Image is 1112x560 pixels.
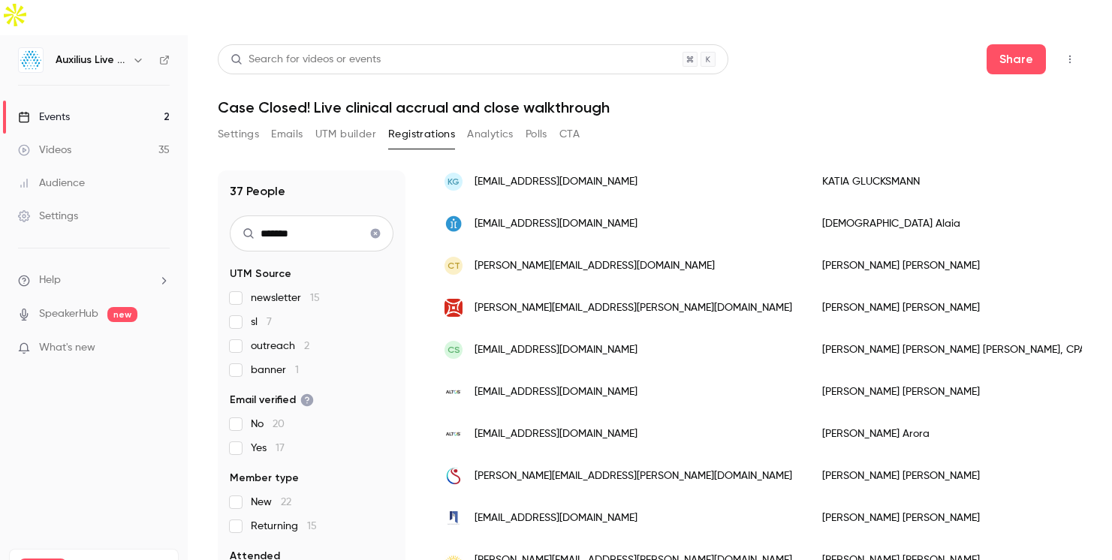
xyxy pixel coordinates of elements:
span: [EMAIL_ADDRESS][DOMAIN_NAME] [475,342,637,358]
span: 17 [276,443,285,453]
button: Settings [218,122,259,146]
div: [PERSON_NAME] [PERSON_NAME] [807,287,1103,329]
img: structuretx.com [444,467,463,485]
span: New [251,495,291,510]
button: CTA [559,122,580,146]
li: help-dropdown-opener [18,272,170,288]
button: Registrations [388,122,455,146]
div: KATIA GLUCKSMANN [807,161,1103,203]
img: beonemed.com [444,299,463,317]
div: Search for videos or events [231,52,381,68]
div: [PERSON_NAME] [PERSON_NAME] [807,455,1103,497]
div: [DEMOGRAPHIC_DATA] Alaia [807,203,1103,245]
div: [PERSON_NAME] [PERSON_NAME] [PERSON_NAME], CPA [807,329,1103,371]
span: KG [448,175,460,188]
span: Returning [251,519,317,534]
span: newsletter [251,291,320,306]
span: Yes [251,441,285,456]
span: sl [251,315,272,330]
button: Analytics [467,122,514,146]
div: Audience [18,176,85,191]
button: UTM builder [315,122,376,146]
span: [PERSON_NAME][EMAIL_ADDRESS][PERSON_NAME][DOMAIN_NAME] [475,468,792,484]
h1: 37 People [230,182,285,200]
span: [EMAIL_ADDRESS][DOMAIN_NAME] [475,426,637,442]
span: banner [251,363,299,378]
span: 15 [310,293,320,303]
div: [PERSON_NAME] [PERSON_NAME] [807,497,1103,539]
span: No [251,417,285,432]
span: Member type [230,471,299,486]
div: [PERSON_NAME] Arora [807,413,1103,455]
span: Email verified [230,393,314,408]
h1: Case Closed! Live clinical accrual and close walkthrough [218,98,1082,116]
span: [EMAIL_ADDRESS][DOMAIN_NAME] [475,384,637,400]
img: immuneering.com [444,215,463,233]
span: new [107,307,137,322]
a: SpeakerHub [39,306,98,322]
div: Videos [18,143,71,158]
span: outreach [251,339,309,354]
div: [PERSON_NAME] [PERSON_NAME] [807,371,1103,413]
button: Emails [271,122,303,146]
button: Clear search [363,221,387,245]
img: altoslabs.com [444,425,463,443]
span: 20 [273,419,285,429]
span: 15 [307,521,317,531]
div: [PERSON_NAME] [PERSON_NAME] [807,245,1103,287]
span: CS [448,343,460,357]
span: Help [39,272,61,288]
div: Settings [18,209,78,224]
span: [EMAIL_ADDRESS][DOMAIN_NAME] [475,216,637,232]
span: [EMAIL_ADDRESS][DOMAIN_NAME] [475,174,637,190]
button: Polls [526,122,547,146]
span: 22 [281,497,291,507]
img: neomorph.com [444,509,463,527]
span: 1 [295,365,299,375]
span: [PERSON_NAME][EMAIL_ADDRESS][PERSON_NAME][DOMAIN_NAME] [475,300,792,316]
span: UTM Source [230,266,291,282]
span: 7 [267,317,272,327]
img: Auxilius Live Sessions [19,48,43,72]
span: CT [448,259,460,272]
div: Events [18,110,70,125]
span: [EMAIL_ADDRESS][DOMAIN_NAME] [475,510,637,526]
img: altoslabs.com [444,383,463,401]
span: What's new [39,340,95,356]
span: 2 [304,341,309,351]
button: Share [987,44,1046,74]
h6: Auxilius Live Sessions [56,53,126,68]
span: [PERSON_NAME][EMAIL_ADDRESS][DOMAIN_NAME] [475,258,715,274]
